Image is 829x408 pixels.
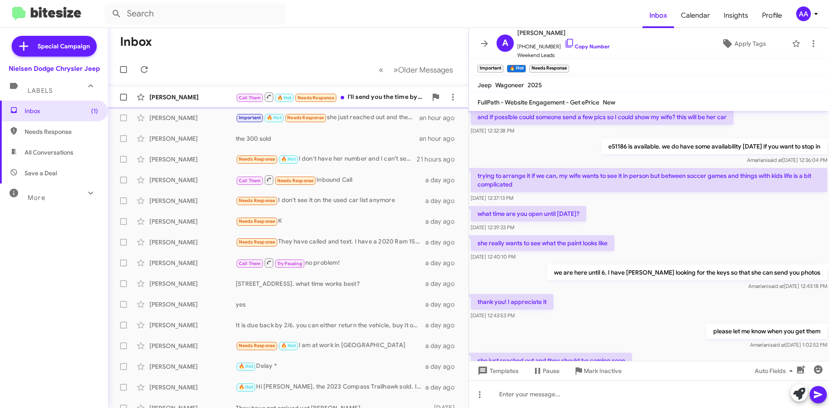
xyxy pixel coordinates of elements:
div: a day ago [425,300,462,309]
a: Profile [755,3,789,28]
div: [PERSON_NAME] [149,134,236,143]
div: she just reached out and they should be coming soon [236,113,419,123]
span: Needs Response [297,95,334,101]
div: a day ago [425,238,462,247]
span: 🔥 Hot [277,95,292,101]
span: Apply Tags [734,36,766,51]
div: [PERSON_NAME] [149,279,236,288]
div: [PERSON_NAME] [149,196,236,205]
div: the 300 sold [236,134,419,143]
div: They have called and text. I have a 2020 Ram 1500. I am upside down about $6k. My wife has a 2018... [236,237,425,247]
span: 🔥 Hot [281,343,296,348]
div: 21 hours ago [417,155,462,164]
span: Weekend Leads [517,51,610,60]
div: I'll send you the time by [DATE] [236,92,427,102]
div: [PERSON_NAME] [149,300,236,309]
div: [PERSON_NAME] [149,342,236,350]
p: and if possible could someone send a few pics so I could show my wife? this will be her car [471,109,734,125]
span: Needs Response [25,127,98,136]
span: Older Messages [398,65,453,75]
div: Hi [PERSON_NAME], the 2023 Compass Trailhawk sold. I do have other compasses available. Would you... [236,382,425,392]
button: Mark Inactive [566,363,629,379]
span: Calendar [674,3,717,28]
div: a day ago [425,259,462,267]
div: a day ago [425,176,462,184]
span: FullPath - Website Engagement - Get ePrice [478,98,599,106]
span: Needs Response [287,115,324,120]
span: Auto Fields [755,363,796,379]
a: Inbox [642,3,674,28]
div: Inbound Call [236,174,425,185]
span: [PHONE_NUMBER] [517,38,610,51]
div: a day ago [425,279,462,288]
div: Delay * [236,361,425,371]
span: 🔥 Hot [267,115,282,120]
span: Call Them [239,261,261,266]
div: [PERSON_NAME] [149,383,236,392]
div: [STREET_ADDRESS]. what time works best? [236,279,425,288]
span: said at [770,342,785,348]
p: we are here until 6. I have [PERSON_NAME] looking for the keys so that she can send you photos [547,265,827,280]
div: I don't see it on the used car list anymore [236,196,425,206]
button: Templates [469,363,525,379]
button: Auto Fields [748,363,803,379]
span: Amariani [DATE] 12:36:04 PM [747,157,827,163]
div: AA [796,6,811,21]
span: [DATE] 12:32:38 PM [471,127,514,134]
span: said at [767,157,782,163]
span: « [379,64,383,75]
div: yes [236,300,425,309]
span: Needs Response [239,156,275,162]
span: Needs Response [239,218,275,224]
div: I don't have her number and I can't seem to find the email for some reason. Maybe I deleted it ac... [236,154,417,164]
nav: Page navigation example [374,61,458,79]
p: what time are you open until [DATE]? [471,206,586,221]
p: thank you! I appreciate it [471,294,554,310]
span: 2025 [528,81,542,89]
span: Wagoneer [495,81,524,89]
button: Next [388,61,458,79]
div: [PERSON_NAME] [149,93,236,101]
span: Labels [28,87,53,95]
div: no problem! [236,257,425,268]
span: [DATE] 12:43:53 PM [471,312,515,319]
div: [PERSON_NAME] [149,321,236,329]
div: I am at work in [GEOGRAPHIC_DATA] [236,341,425,351]
div: a day ago [425,383,462,392]
span: Jeep [478,81,492,89]
span: [DATE] 12:39:33 PM [471,224,514,231]
span: All Conversations [25,148,73,157]
span: Important [239,115,261,120]
span: [DATE] 12:40:10 PM [471,253,516,260]
div: an hour ago [419,114,462,122]
div: an hour ago [419,134,462,143]
span: Needs Response [239,343,275,348]
div: [PERSON_NAME] [149,114,236,122]
button: Previous [373,61,389,79]
small: Important [478,65,503,73]
p: e51186 is available. we do have some availability [DATE] if you want to stop in [601,139,827,154]
div: a day ago [425,342,462,350]
span: Amariani [DATE] 12:43:18 PM [748,283,827,289]
span: Special Campaign [38,42,90,51]
span: More [28,194,45,202]
div: a day ago [425,196,462,205]
span: Needs Response [239,239,275,245]
span: Needs Response [277,178,314,183]
p: please let me know when you get them [706,323,827,339]
span: 🔥 Hot [239,384,253,390]
div: a day ago [425,321,462,329]
span: Inbox [25,107,98,115]
p: trying to arrange it if we can, my wife wants to see it in person but between soccer games and th... [471,168,827,192]
div: K [236,216,425,226]
div: Nielsen Dodge Chrysler Jeep [9,64,100,73]
p: she really wants to see what the paint looks like [471,235,614,251]
span: said at [769,283,784,289]
span: Try Pausing [277,261,302,266]
div: a day ago [425,217,462,226]
span: A [502,36,508,50]
div: [PERSON_NAME] [149,362,236,371]
div: [PERSON_NAME] [149,217,236,226]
